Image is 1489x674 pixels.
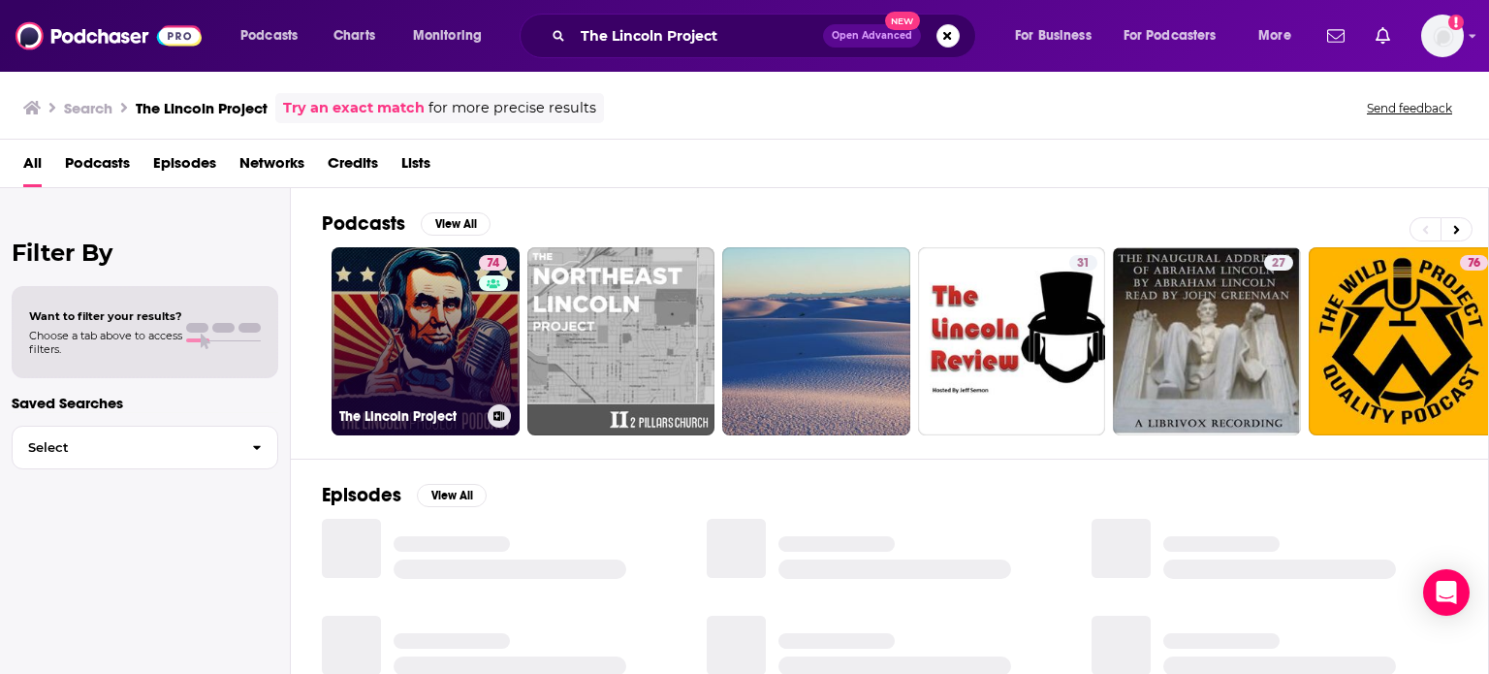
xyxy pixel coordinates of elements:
[1460,255,1488,271] a: 76
[29,309,182,323] span: Want to filter your results?
[339,408,480,425] h3: The Lincoln Project
[1423,569,1470,616] div: Open Intercom Messenger
[1421,15,1464,57] span: Logged in as gbrussel
[538,14,995,58] div: Search podcasts, credits, & more...
[1077,254,1090,273] span: 31
[1245,20,1315,51] button: open menu
[1124,22,1217,49] span: For Podcasters
[1069,255,1097,271] a: 31
[885,12,920,30] span: New
[332,247,520,435] a: 74The Lincoln Project
[413,22,482,49] span: Monitoring
[322,483,487,507] a: EpisodesView All
[1001,20,1116,51] button: open menu
[16,17,202,54] img: Podchaser - Follow, Share and Rate Podcasts
[240,22,298,49] span: Podcasts
[136,99,268,117] h3: The Lincoln Project
[823,24,921,48] button: Open AdvancedNew
[322,483,401,507] h2: Episodes
[12,239,278,267] h2: Filter By
[428,97,596,119] span: for more precise results
[1319,19,1352,52] a: Show notifications dropdown
[1272,254,1285,273] span: 27
[328,147,378,187] a: Credits
[29,329,182,356] span: Choose a tab above to access filters.
[227,20,323,51] button: open menu
[487,254,499,273] span: 74
[399,20,507,51] button: open menu
[1113,247,1301,435] a: 27
[1111,20,1245,51] button: open menu
[321,20,387,51] a: Charts
[1421,15,1464,57] button: Show profile menu
[1368,19,1398,52] a: Show notifications dropdown
[1015,22,1092,49] span: For Business
[239,147,304,187] a: Networks
[64,99,112,117] h3: Search
[1468,254,1480,273] span: 76
[417,484,487,507] button: View All
[1361,100,1458,116] button: Send feedback
[13,441,237,454] span: Select
[23,147,42,187] a: All
[12,426,278,469] button: Select
[283,97,425,119] a: Try an exact match
[322,211,405,236] h2: Podcasts
[1448,15,1464,30] svg: Add a profile image
[479,255,507,271] a: 74
[1421,15,1464,57] img: User Profile
[573,20,823,51] input: Search podcasts, credits, & more...
[1264,255,1293,271] a: 27
[12,394,278,412] p: Saved Searches
[153,147,216,187] a: Episodes
[322,211,491,236] a: PodcastsView All
[1258,22,1291,49] span: More
[401,147,430,187] a: Lists
[421,212,491,236] button: View All
[832,31,912,41] span: Open Advanced
[918,247,1106,435] a: 31
[65,147,130,187] a: Podcasts
[333,22,375,49] span: Charts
